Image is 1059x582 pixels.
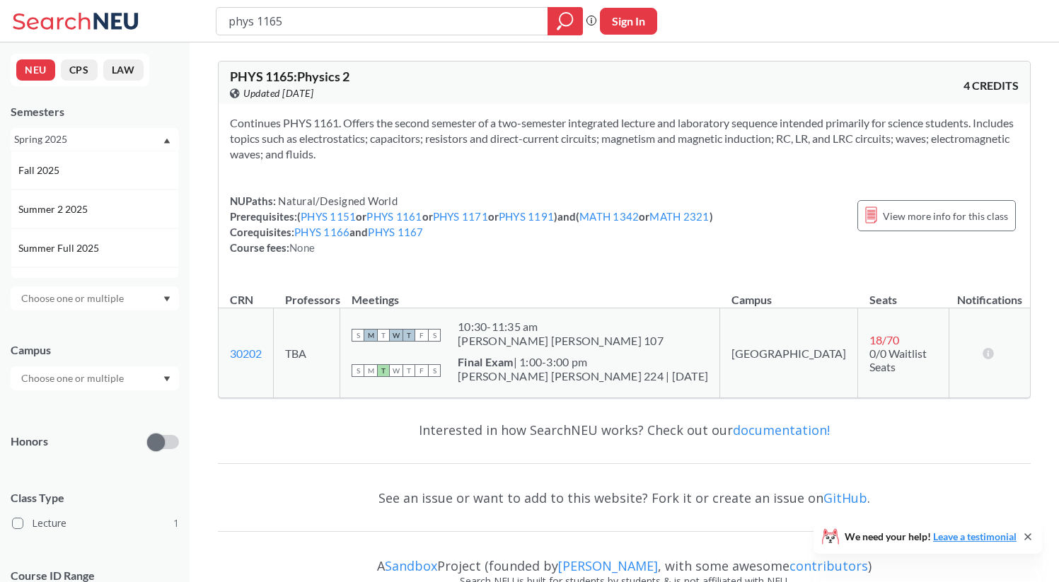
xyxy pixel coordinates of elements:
[11,104,179,120] div: Semesters
[340,278,720,308] th: Meetings
[558,557,658,574] a: [PERSON_NAME]
[366,210,422,223] a: PHYS 1161
[12,514,179,532] label: Lecture
[720,308,858,398] td: [GEOGRAPHIC_DATA]
[243,86,313,101] span: Updated [DATE]
[274,308,340,398] td: TBA
[458,355,514,368] b: Final Exam
[227,9,538,33] input: Class, professor, course number, "phrase"
[433,210,488,223] a: PHYS 1171
[294,226,349,238] a: PHYS 1166
[458,369,708,383] div: [PERSON_NAME] [PERSON_NAME] 224 | [DATE]
[963,78,1019,93] span: 4 CREDITS
[11,490,179,506] span: Class Type
[173,516,179,531] span: 1
[428,364,441,377] span: S
[364,364,377,377] span: M
[428,329,441,342] span: S
[14,370,133,387] input: Choose one or multiple
[18,202,91,217] span: Summer 2 2025
[458,355,708,369] div: | 1:00-3:00 pm
[61,59,98,81] button: CPS
[789,557,868,574] a: contributors
[289,241,315,254] span: None
[949,278,1030,308] th: Notifications
[377,329,390,342] span: T
[869,347,927,373] span: 0/0 Waitlist Seats
[390,364,403,377] span: W
[364,329,377,342] span: M
[218,477,1031,518] div: See an issue or want to add to this website? Fork it or create an issue on .
[218,545,1031,574] div: A Project (founded by , with some awesome )
[415,329,428,342] span: F
[230,347,262,360] a: 30202
[11,128,179,151] div: Spring 2025Dropdown arrowFall 2025Summer 2 2025Summer Full 2025Summer 1 2025Spring 2025Fall 2024S...
[230,292,253,308] div: CRN
[230,69,349,84] span: PHYS 1165 : Physics 2
[368,226,423,238] a: PHYS 1167
[11,433,48,450] p: Honors
[230,115,1019,162] section: Continues PHYS 1161. Offers the second semester of a two-semester integrated lecture and laborato...
[163,376,170,382] svg: Dropdown arrow
[600,8,657,35] button: Sign In
[403,364,415,377] span: T
[458,334,664,348] div: [PERSON_NAME] [PERSON_NAME] 107
[377,364,390,377] span: T
[385,557,437,574] a: Sandbox
[858,278,949,308] th: Seats
[274,278,340,308] th: Professors
[933,530,1017,542] a: Leave a testimonial
[499,210,554,223] a: PHYS 1191
[352,329,364,342] span: S
[548,7,583,35] div: magnifying glass
[11,342,179,358] div: Campus
[823,489,867,506] a: GitHub
[301,210,356,223] a: PHYS 1151
[845,532,1017,542] span: We need your help!
[733,421,830,438] a: documentation!
[14,290,133,307] input: Choose one or multiple
[557,11,574,31] svg: magnifying glass
[415,364,428,377] span: F
[163,138,170,144] svg: Dropdown arrow
[883,207,1008,225] span: View more info for this class
[720,278,858,308] th: Campus
[458,320,664,334] div: 10:30 - 11:35 am
[579,210,639,223] a: MATH 1342
[103,59,144,81] button: LAW
[14,132,162,147] div: Spring 2025
[163,296,170,302] svg: Dropdown arrow
[390,329,403,342] span: W
[230,193,713,255] div: NUPaths: Prerequisites: ( or or or ) and ( or ) Corequisites: and Course fees:
[11,286,179,310] div: Dropdown arrow
[276,194,398,207] span: Natural/Designed World
[18,163,62,178] span: Fall 2025
[16,59,55,81] button: NEU
[352,364,364,377] span: S
[218,409,1031,450] div: Interested in how SearchNEU works? Check out our
[649,210,709,223] a: MATH 2321
[11,366,179,390] div: Dropdown arrow
[18,240,102,256] span: Summer Full 2025
[403,329,415,342] span: T
[869,333,899,347] span: 18 / 70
